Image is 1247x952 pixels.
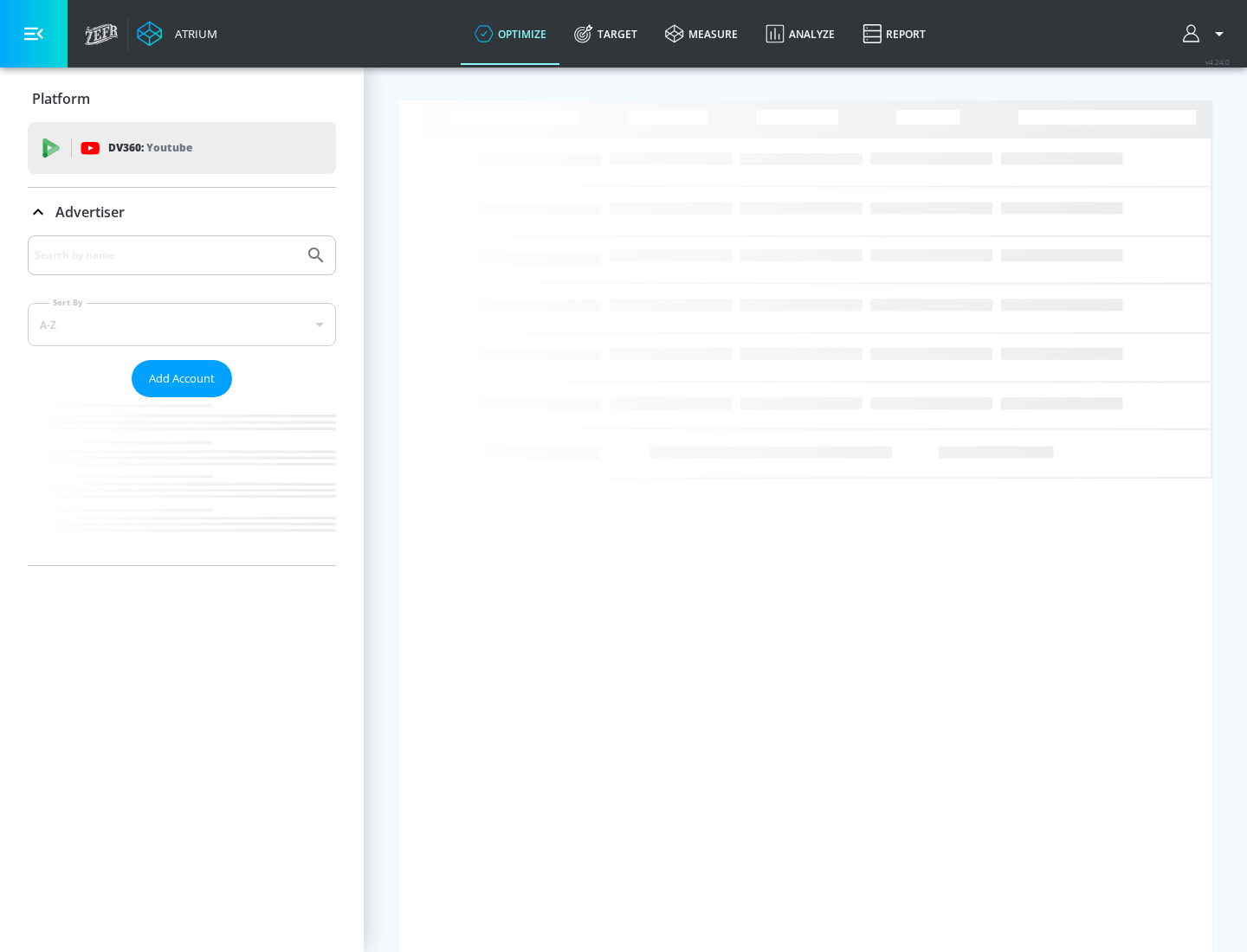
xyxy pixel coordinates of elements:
button: Add Account [132,360,232,397]
a: Atrium [137,21,217,47]
div: A-Z [28,303,336,346]
p: Advertiser [55,203,125,222]
nav: list of Advertiser [28,397,336,565]
input: Search by name [35,244,297,267]
div: Advertiser [28,188,336,236]
p: DV360: [108,138,192,158]
a: measure [651,3,752,65]
div: Advertiser [28,235,336,565]
a: Report [849,3,940,65]
span: Add Account [149,369,215,389]
label: Sort By [49,297,87,308]
a: Target [560,3,651,65]
span: v 4.24.0 [1205,57,1230,67]
a: Analyze [752,3,849,65]
div: DV360: Youtube [28,122,336,174]
p: Youtube [146,138,192,157]
div: Atrium [168,26,217,42]
a: optimize [461,3,560,65]
p: Platform [32,89,90,108]
div: Platform [28,74,336,123]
